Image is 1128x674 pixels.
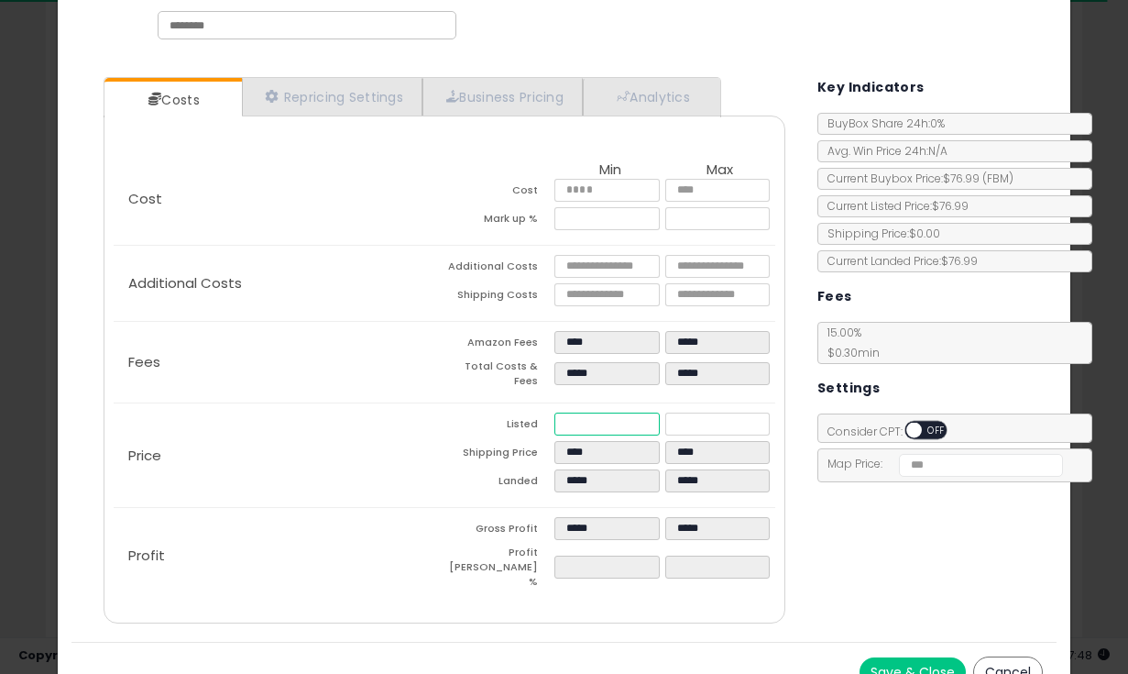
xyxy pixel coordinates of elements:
[817,377,880,400] h5: Settings
[444,331,554,359] td: Amazon Fees
[818,143,947,159] span: Avg. Win Price 24h: N/A
[444,207,554,236] td: Mark up %
[444,470,554,498] td: Landed
[817,76,925,99] h5: Key Indicators
[818,171,1013,186] span: Current Buybox Price:
[114,192,444,206] p: Cost
[818,226,940,241] span: Shipping Price: $0.00
[554,162,664,179] th: Min
[817,285,852,308] h5: Fees
[818,345,880,360] span: $0.30 min
[114,548,444,563] p: Profit
[665,162,775,179] th: Max
[422,78,583,116] a: Business Pricing
[242,78,423,116] a: Repricing Settings
[114,276,444,291] p: Additional Costs
[943,171,1013,186] span: $76.99
[444,517,554,546] td: Gross Profit
[104,82,240,118] a: Costs
[818,456,1063,471] span: Map Price:
[818,325,880,360] span: 15.00 %
[583,78,718,116] a: Analytics
[114,448,444,463] p: Price
[818,198,969,214] span: Current Listed Price: $76.99
[444,283,554,312] td: Shipping Costs
[444,546,554,594] td: Profit [PERSON_NAME] %
[818,116,945,131] span: BuyBox Share 24h: 0%
[444,413,554,441] td: Listed
[922,423,951,438] span: OFF
[444,255,554,283] td: Additional Costs
[444,441,554,470] td: Shipping Price
[444,359,554,393] td: Total Costs & Fees
[444,179,554,207] td: Cost
[818,253,978,269] span: Current Landed Price: $76.99
[114,355,444,370] p: Fees
[982,171,1013,186] span: ( FBM )
[818,424,971,439] span: Consider CPT:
